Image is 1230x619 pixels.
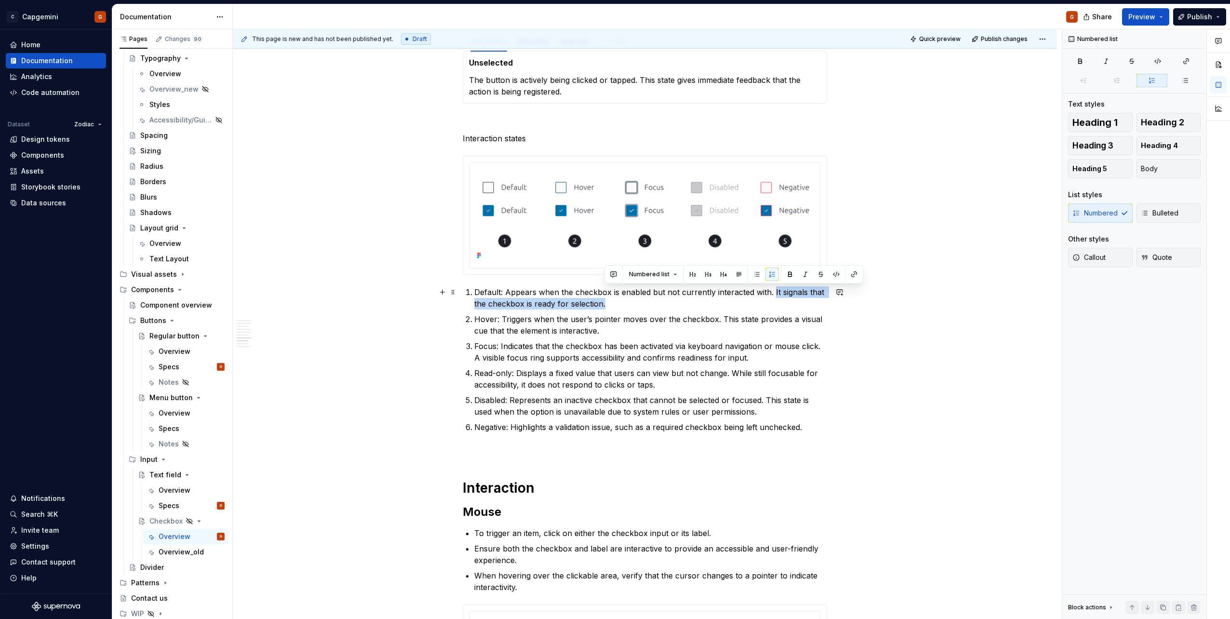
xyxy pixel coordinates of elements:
span: Heading 4 [1141,141,1178,150]
a: Divider [125,560,228,575]
div: Regular button [149,331,200,341]
div: Notifications [21,494,65,503]
a: Data sources [6,195,106,211]
div: Invite team [21,525,59,535]
div: G [1070,13,1074,21]
div: Specs [159,424,179,433]
p: Ensure both the checkbox and label are interactive to provide an accessible and user-friendly exp... [474,543,827,566]
div: Notes [159,439,179,449]
a: Checkbox [134,513,228,529]
a: Notes [143,375,228,390]
div: Input [140,455,158,464]
h2: Mouse [463,504,827,520]
button: Bulleted [1136,203,1201,223]
a: Contact us [116,591,228,606]
div: Overview [159,485,190,495]
a: Overview [143,405,228,421]
div: Contact support [21,557,76,567]
div: Spacing [140,131,168,140]
a: Layout grid [125,220,228,236]
div: Accessibility/Guide [149,115,212,125]
button: Notifications [6,491,106,506]
span: Heading 1 [1072,118,1118,127]
div: Settings [21,541,49,551]
a: Component overview [125,297,228,313]
button: Search ⌘K [6,507,106,522]
button: Heading 5 [1068,159,1133,178]
p: Focus: Indicates that the checkbox has been activated via keyboard navigation or mouse click. A v... [474,340,827,363]
div: Buttons [125,313,228,328]
span: Draft [413,35,427,43]
div: Changes [165,35,203,43]
div: Component overview [140,300,212,310]
a: Overview [143,483,228,498]
div: Overview [149,69,181,79]
div: Layout grid [140,223,178,233]
a: Overview [134,66,228,81]
div: Data sources [21,198,66,208]
div: Text Layout [149,254,189,264]
svg: Supernova Logo [32,602,80,611]
a: Code automation [6,85,106,100]
button: Share [1078,8,1118,26]
button: Preview [1122,8,1169,26]
div: Design tokens [21,135,70,144]
span: 90 [192,35,203,43]
a: Accessibility/Guide [134,112,228,128]
p: Read-only: Displays a fixed value that users can view but not change. While still focusable for a... [474,367,827,390]
div: Overview [159,347,190,356]
div: Visual assets [131,269,177,279]
div: Specs [159,362,179,372]
a: Sizing [125,143,228,159]
a: Styles [134,97,228,112]
div: Documentation [120,12,211,22]
div: Radius [140,161,163,171]
p: To trigger an item, click on either the checkbox input or its label. [474,527,827,539]
a: SpecsG [143,359,228,375]
div: Typography [140,54,181,63]
div: Text field [149,470,181,480]
div: Home [21,40,40,50]
span: Body [1141,164,1158,174]
div: Block actions [1068,601,1115,614]
div: Pages [120,35,147,43]
p: Hover: Triggers when the user’s pointer moves over the checkbox. This state provides a visual cue... [474,313,827,336]
div: Styles [149,100,170,109]
a: Storybook stories [6,179,106,195]
p: Default: Appears when the checkbox is enabled but not currently interacted with. It signals that ... [474,286,827,309]
a: Menu button [134,390,228,405]
div: Notes [159,377,179,387]
p: When hovering over the clickable area, verify that the cursor changes to a pointer to indicate in... [474,570,827,593]
h1: Interaction [463,479,827,497]
div: Divider [140,563,164,572]
span: Bulleted [1141,208,1178,218]
div: Block actions [1068,604,1106,611]
a: Design tokens [6,132,106,147]
button: Heading 4 [1136,136,1201,155]
div: Other styles [1068,234,1109,244]
a: Radius [125,159,228,174]
p: Interaction states [463,133,827,144]
div: Input [125,452,228,467]
button: Zodiac [70,118,106,131]
a: Overview [143,344,228,359]
div: List styles [1068,190,1102,200]
a: Borders [125,174,228,189]
span: Publish changes [981,35,1028,43]
div: Buttons [140,316,166,325]
div: Patterns [131,578,160,588]
a: Components [6,148,106,163]
a: Notes [143,436,228,452]
div: Overview_new [149,84,199,94]
div: G [220,501,222,511]
button: Publish changes [969,32,1032,46]
button: Heading 1 [1068,113,1133,132]
div: Assets [21,166,44,176]
div: Overview_old [159,547,204,557]
a: SpecsG [143,498,228,513]
div: Capgemini [22,12,58,22]
button: Publish [1173,8,1226,26]
a: Overview [134,236,228,251]
div: Contact us [131,593,168,603]
div: Help [21,573,37,583]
